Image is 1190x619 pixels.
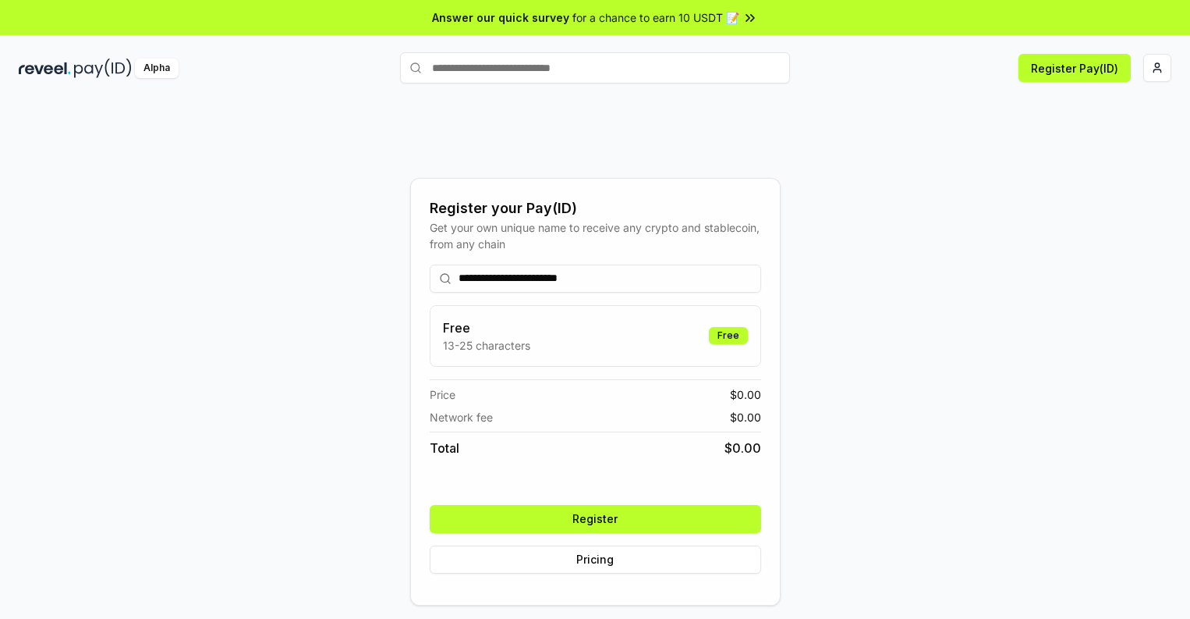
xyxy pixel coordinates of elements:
[443,318,530,337] h3: Free
[430,197,761,219] div: Register your Pay(ID)
[430,546,761,574] button: Pricing
[572,9,739,26] span: for a chance to earn 10 USDT 📝
[430,386,455,403] span: Price
[724,439,761,457] span: $ 0.00
[709,327,748,344] div: Free
[432,9,569,26] span: Answer our quick survey
[443,337,530,354] p: 13-25 characters
[430,505,761,533] button: Register
[74,59,132,78] img: pay_id
[730,409,761,425] span: $ 0.00
[135,59,179,78] div: Alpha
[19,59,71,78] img: reveel_dark
[430,409,493,425] span: Network fee
[730,386,761,403] span: $ 0.00
[430,219,761,252] div: Get your own unique name to receive any crypto and stablecoin, from any chain
[430,439,459,457] span: Total
[1018,54,1131,82] button: Register Pay(ID)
